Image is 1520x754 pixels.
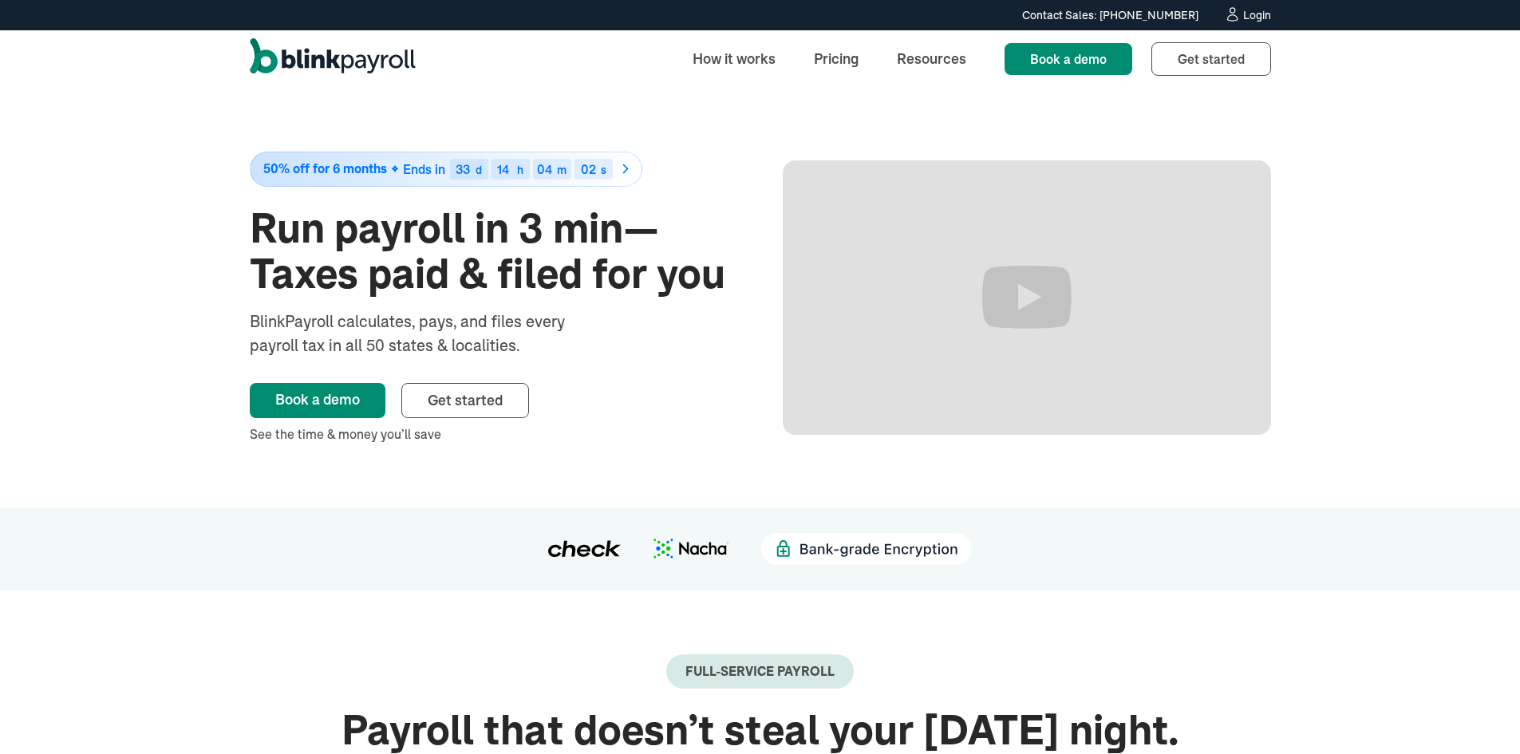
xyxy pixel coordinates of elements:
[263,162,387,176] span: 50% off for 6 months
[680,41,788,76] a: How it works
[456,161,470,177] span: 33
[557,164,567,176] div: m
[250,152,738,187] a: 50% off for 6 monthsEnds in33d14h04m02s
[685,664,835,679] div: Full-Service payroll
[1022,7,1198,24] div: Contact Sales: [PHONE_NUMBER]
[428,391,503,409] span: Get started
[537,161,552,177] span: 04
[250,383,385,418] a: Book a demo
[250,310,607,357] div: BlinkPayroll calculates, pays, and files every payroll tax in all 50 states & localities.
[783,160,1271,435] iframe: Run Payroll in 3 min with BlinkPayroll
[401,383,529,418] a: Get started
[517,164,523,176] div: h
[250,38,416,80] a: home
[250,708,1271,753] h2: Payroll that doesn’t steal your [DATE] night.
[497,161,509,177] span: 14
[476,164,482,176] div: d
[1178,51,1245,67] span: Get started
[1151,42,1271,76] a: Get started
[1030,51,1107,67] span: Book a demo
[250,206,738,297] h1: Run payroll in 3 min—Taxes paid & filed for you
[801,41,871,76] a: Pricing
[1224,6,1271,24] a: Login
[884,41,979,76] a: Resources
[581,161,596,177] span: 02
[250,424,738,444] div: See the time & money you’ll save
[1005,43,1132,75] a: Book a demo
[601,164,606,176] div: s
[1243,10,1271,21] div: Login
[403,161,445,177] span: Ends in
